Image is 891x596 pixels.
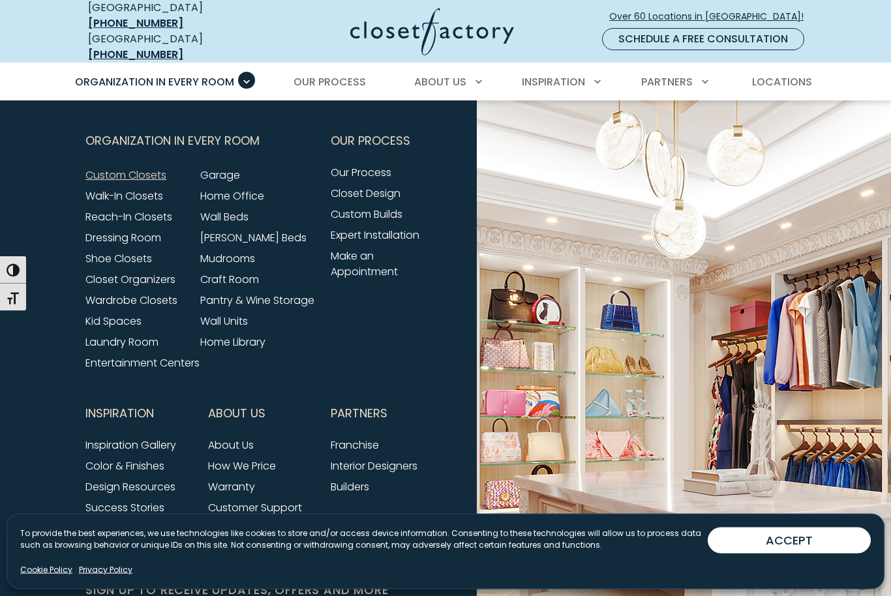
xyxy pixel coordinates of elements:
a: Dressing Room [85,231,161,246]
span: Organization in Every Room [85,125,260,158]
nav: Primary Menu [66,64,825,100]
a: Home Library [200,335,265,350]
a: Closet Design [331,186,400,201]
span: Our Process [294,74,366,89]
a: [PHONE_NUMBER] [88,16,183,31]
span: Inspiration [522,74,585,89]
p: To provide the best experiences, we use technologies like cookies to store and/or access device i... [20,528,708,551]
a: Home Office [200,189,264,204]
a: Custom Closets [85,168,166,183]
a: [PHONE_NUMBER] [88,47,183,62]
a: Success Stories [85,501,164,516]
button: Footer Subnav Button - About Us [208,398,315,430]
a: Color & Finishes [85,459,164,474]
a: Craft Room [200,273,259,288]
a: Entertainment Centers [85,356,200,371]
a: Warranty [208,480,255,495]
a: Reach-In Closets [85,210,172,225]
a: Design Resources [85,480,175,495]
span: Our Process [331,125,410,158]
a: Franchise [331,438,379,453]
a: Cookie Policy [20,564,72,576]
span: Partners [641,74,693,89]
a: Walk-In Closets [85,189,163,204]
button: Footer Subnav Button - Partners [331,398,438,430]
button: ACCEPT [708,528,871,554]
a: Over 60 Locations in [GEOGRAPHIC_DATA]! [609,5,815,28]
span: About Us [208,398,265,430]
div: [GEOGRAPHIC_DATA] [88,31,248,63]
button: Footer Subnav Button - Our Process [331,125,438,158]
a: How We Price [208,459,276,474]
a: Customer Support [208,501,302,516]
span: Organization in Every Room [75,74,234,89]
a: Wall Units [200,314,248,329]
img: Closet Factory Logo [350,8,514,55]
a: About Us [208,438,254,453]
a: Wardrobe Closets [85,293,177,308]
a: Closet Organizers [85,273,175,288]
a: Expert Installation [331,228,419,243]
a: Laundry Room [85,335,159,350]
a: Schedule a Free Consultation [602,28,804,50]
span: Partners [331,398,387,430]
a: Shoe Closets [85,252,152,267]
span: About Us [414,74,466,89]
a: [PERSON_NAME] Beds [200,231,307,246]
a: Garage [200,168,240,183]
span: Locations [752,74,812,89]
a: Our Process [331,166,391,181]
a: Inspiration Gallery [85,438,176,453]
a: Wall Beds [200,210,249,225]
span: Inspiration [85,398,154,430]
button: Footer Subnav Button - Inspiration [85,398,192,430]
a: Pantry & Wine Storage [200,293,314,308]
a: Interior Designers [331,459,417,474]
button: Footer Subnav Button - Organization in Every Room [85,125,315,158]
a: Custom Builds [331,207,402,222]
span: Over 60 Locations in [GEOGRAPHIC_DATA]! [609,10,814,23]
a: Make an Appointment [331,249,398,280]
a: Kid Spaces [85,314,142,329]
a: Mudrooms [200,252,255,267]
a: Privacy Policy [79,564,132,576]
a: Builders [331,480,369,495]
